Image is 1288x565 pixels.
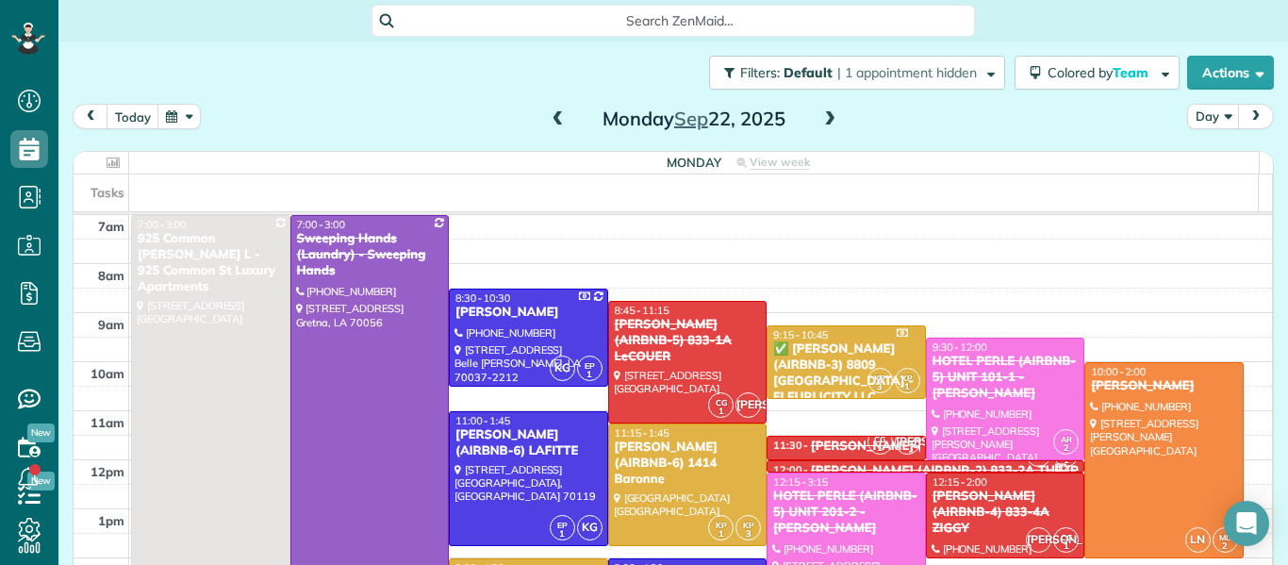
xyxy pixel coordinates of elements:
span: 1pm [98,513,124,528]
div: [PERSON_NAME] (AIRBNB-6) 1414 Baronne [614,440,762,488]
div: [PERSON_NAME] (COMMON AREAS) 833 BARONNE [811,439,1121,455]
span: View week [750,155,810,170]
small: 1 [1054,538,1078,556]
div: [PERSON_NAME] [1090,378,1238,394]
button: today [107,104,159,129]
span: 11am [91,415,124,430]
div: Open Intercom Messenger [1224,501,1269,546]
div: [PERSON_NAME] (AIRBNB-2) 833-2A THE [PERSON_NAME] [811,463,1169,479]
span: 10am [91,366,124,381]
span: 9:15 - 10:45 [773,328,828,341]
small: 3 [736,525,760,543]
span: 11:00 - 1:45 [455,414,510,427]
small: 1 [709,525,733,543]
span: CG [1061,532,1072,542]
span: 12pm [91,464,124,479]
div: [PERSON_NAME] (AIRBNB-4) 833-4A ZIGGY [932,489,1080,537]
span: ML [1219,532,1230,542]
span: 8:45 - 11:15 [615,304,669,317]
span: Sep [674,107,708,130]
div: [PERSON_NAME] (AIRBNB-5) 833-1A LeCOUER [614,317,762,365]
span: Filters: [740,64,780,81]
span: [PERSON_NAME] [895,429,920,455]
small: 1 [896,378,919,396]
span: 8:30 - 10:30 [455,291,510,305]
span: 7am [98,219,124,234]
span: KG [577,515,603,540]
span: 11:15 - 1:45 [615,426,669,440]
small: 1 [578,366,602,384]
span: 12:15 - 2:00 [933,475,987,489]
button: next [1238,104,1274,129]
small: 1 [551,525,574,543]
span: EP [557,520,568,530]
span: CG [716,397,727,407]
span: [PERSON_NAME] [1026,527,1051,553]
h2: Monday 22, 2025 [576,108,812,129]
span: 9:30 - 12:00 [933,341,987,354]
span: LN [1185,527,1211,553]
span: KG [550,356,575,381]
small: 1 [868,440,892,457]
span: Team [1113,64,1151,81]
span: 9am [98,317,124,332]
div: HOTEL PERLE (AIRBNB-5) UNIT 101-1 - [PERSON_NAME] [932,354,1080,402]
small: 2 [1054,440,1078,457]
small: 3 [868,378,892,396]
div: ✅ [PERSON_NAME] (AIRBNB-3) 8809 [GEOGRAPHIC_DATA] - FLEURLICITY LLC [772,341,920,406]
span: KP [874,373,885,383]
button: Filters: Default | 1 appointment hidden [709,56,1005,90]
span: KP [743,520,754,530]
span: 12:15 - 3:15 [773,475,828,489]
small: 1 [1054,452,1078,470]
span: 10:00 - 2:00 [1091,365,1146,378]
div: HOTEL PERLE (AIRBNB-5) UNIT 201-2 - [PERSON_NAME] [772,489,920,537]
span: Default [784,64,834,81]
span: Colored by [1048,64,1155,81]
div: Sweeping Hands (Laundry) - Sweeping Hands [296,231,444,279]
span: [PERSON_NAME] [735,392,761,418]
small: 1 [709,403,733,421]
a: Filters: Default | 1 appointment hidden [700,56,1005,90]
div: [PERSON_NAME] (AIRBNB-6) LAFITTE [454,427,603,459]
span: 8am [98,268,124,283]
span: Tasks [91,185,124,200]
span: EP [585,360,595,371]
span: New [27,424,55,442]
span: | 1 appointment hidden [837,64,977,81]
div: [PERSON_NAME] [454,305,603,321]
button: prev [73,104,108,129]
span: KP [901,373,913,383]
small: 2 [1214,538,1237,556]
span: AR [1061,434,1072,444]
span: 7:00 - 3:00 [297,218,346,231]
div: 925 Common [PERSON_NAME] L - 925 Common St Luxury Apartments [137,231,285,295]
button: Actions [1187,56,1274,90]
button: Colored byTeam [1015,56,1180,90]
span: Monday [667,155,721,170]
span: 7:00 - 3:00 [138,218,187,231]
span: KP [716,520,727,530]
button: Day [1187,104,1240,129]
